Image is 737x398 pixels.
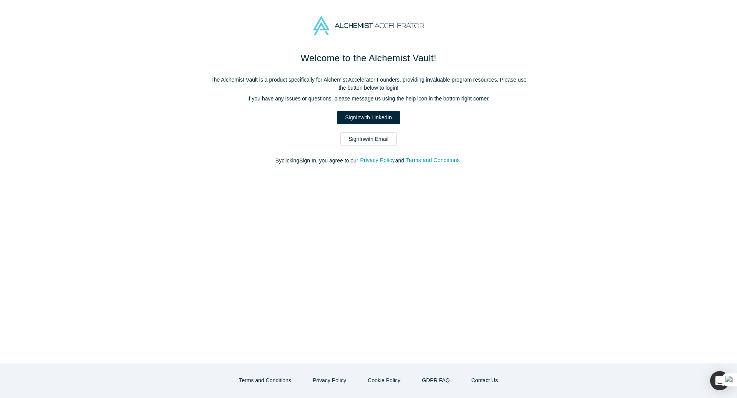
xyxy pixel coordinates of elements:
img: Alchemist Accelerator Logo [313,16,424,35]
p: If you have any issues or questions, please message us using the help icon in the bottom right co... [207,95,530,103]
button: Cookie Policy [360,374,409,387]
h1: Welcome to the Alchemist Vault! [207,51,530,65]
p: The Alchemist Vault is a product specifically for Alchemist Accelerator Founders, providing inval... [207,76,530,92]
a: SignInwith Email [340,132,397,146]
button: Terms and Conditions [406,156,460,165]
button: Privacy Policy [360,156,395,165]
a: SignInwith LinkedIn [337,111,400,124]
button: Terms and Conditions [231,374,299,387]
button: Privacy Policy [305,374,354,387]
p: By clicking Sign In , you agree to our and . [207,157,530,165]
button: Contact Us [463,374,506,387]
a: GDPR FAQ [414,374,458,387]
